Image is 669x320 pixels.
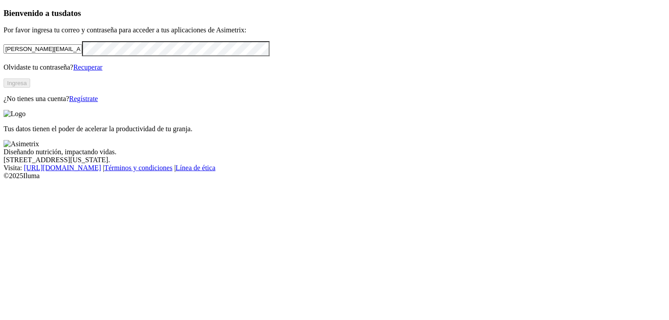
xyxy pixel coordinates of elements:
[104,164,173,172] a: Términos y condiciones
[24,164,101,172] a: [URL][DOMAIN_NAME]
[4,164,665,172] div: Visita : | |
[4,44,82,54] input: Tu correo
[4,156,665,164] div: [STREET_ADDRESS][US_STATE].
[176,164,216,172] a: Línea de ética
[4,78,30,88] button: Ingresa
[4,125,665,133] p: Tus datos tienen el poder de acelerar la productividad de tu granja.
[4,26,665,34] p: Por favor ingresa tu correo y contraseña para acceder a tus aplicaciones de Asimetrix:
[4,140,39,148] img: Asimetrix
[62,8,81,18] span: datos
[4,148,665,156] div: Diseñando nutrición, impactando vidas.
[4,8,665,18] h3: Bienvenido a tus
[4,172,665,180] div: © 2025 Iluma
[73,63,102,71] a: Recuperar
[4,110,26,118] img: Logo
[69,95,98,102] a: Regístrate
[4,95,665,103] p: ¿No tienes una cuenta?
[4,63,665,71] p: Olvidaste tu contraseña?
